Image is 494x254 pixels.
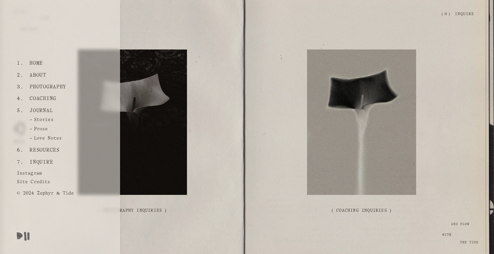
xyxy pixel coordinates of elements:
[449,12,450,16] span: )
[27,69,49,81] a: About
[17,168,45,177] a: Instagram
[17,117,56,126] a: Stories
[77,199,188,222] a: ( Photography Inquiries )
[17,188,77,197] a: © 2024 Zephyr & Tide
[17,177,53,188] a: Site Credits
[17,136,64,144] a: Love Notes
[27,57,46,69] a: Home
[306,199,417,222] a: ( Coaching Inquiries )
[445,12,447,16] span: 0
[442,12,450,17] a: 0 items in cart
[442,12,443,16] span: (
[27,81,69,93] a: Photography
[27,93,59,104] a: Coaching
[455,8,474,20] a: Inquire
[27,105,56,117] a: Journal
[17,126,50,135] a: Prose
[27,144,62,156] a: Resources
[27,156,56,168] a: Inquire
